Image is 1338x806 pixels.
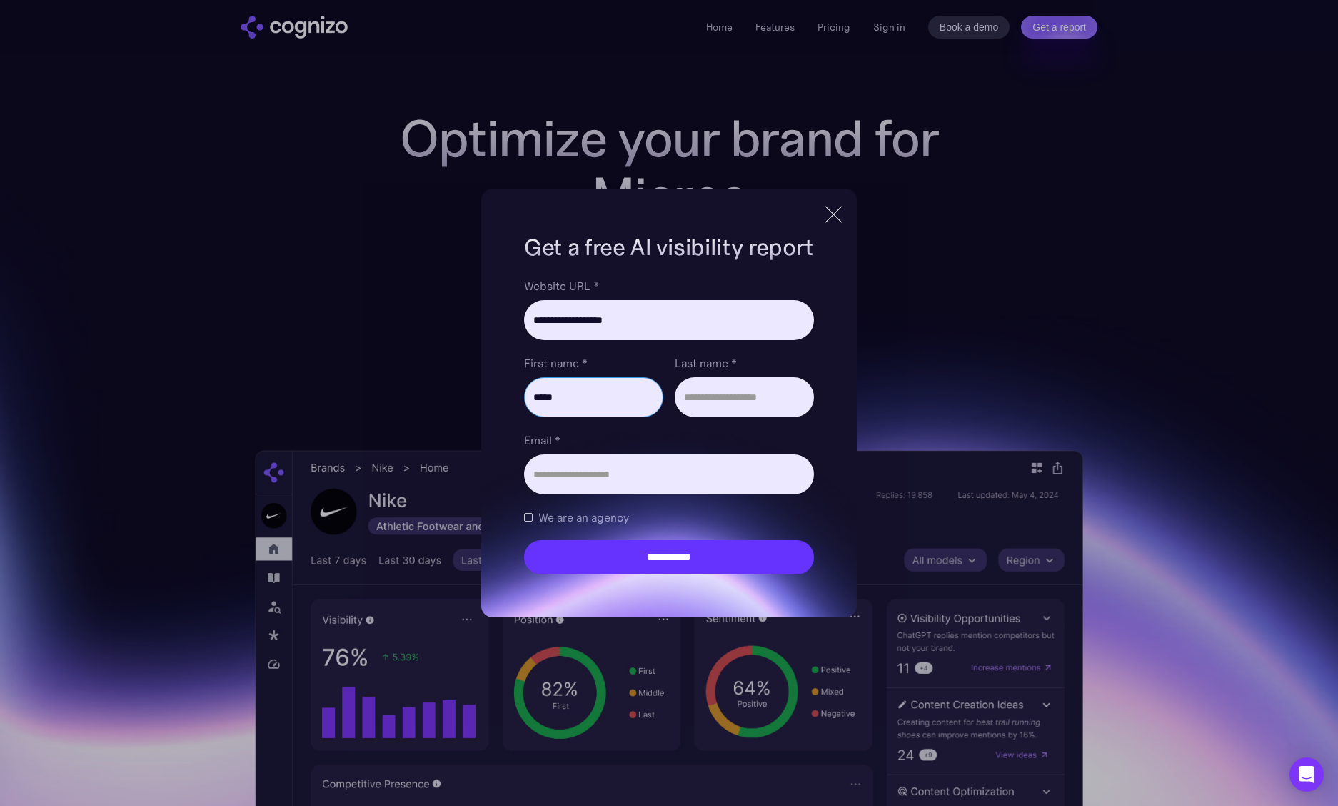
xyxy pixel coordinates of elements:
[524,277,814,294] label: Website URL *
[675,354,814,372] label: Last name *
[524,354,663,372] label: First name *
[538,509,629,526] span: We are an agency
[524,432,814,449] label: Email *
[524,277,814,574] form: Brand Report Form
[524,232,814,263] h1: Get a free AI visibility report
[1289,757,1324,792] div: Open Intercom Messenger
